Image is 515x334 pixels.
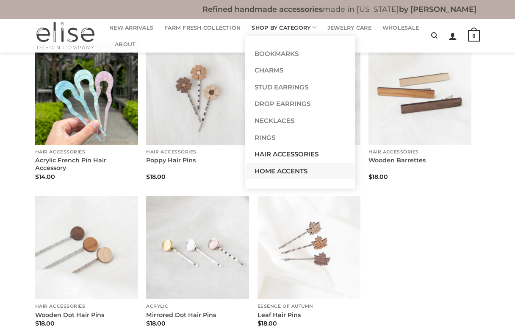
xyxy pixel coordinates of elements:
[252,19,316,36] a: Shop By Category
[146,150,249,155] p: Hair Accessories
[35,173,55,181] bdi: 14.00
[35,150,138,155] p: Hair Accessories
[35,304,138,309] p: Hair Accessories
[115,36,136,53] a: About
[146,311,216,319] a: Mirrored Dot Hair Pins
[246,112,354,129] a: Necklaces
[246,62,354,79] a: Charms
[257,196,360,299] a: Leaf Hair Pins
[431,28,437,44] a: Search
[146,320,166,327] bdi: 18.00
[35,320,39,327] span: $
[246,95,354,112] a: Drop Earrings
[146,304,249,309] p: Acrylic
[257,320,261,327] span: $
[246,45,354,62] a: Bookmarks
[327,19,371,36] a: Jewelry Care
[246,79,354,96] a: Stud Earrings
[35,311,104,319] a: Wooden Dot Hair Pins
[368,150,471,155] p: Hair Accessories
[368,42,471,145] a: Wooden Barrettes
[35,320,55,327] bdi: 18.00
[468,30,480,42] strong: 0
[246,163,354,180] a: Home Accents
[146,196,249,299] a: Mirrored Dot Hair Pins
[382,19,419,36] a: Wholesale
[368,173,372,181] span: $
[468,24,480,47] a: 0
[35,196,138,299] a: Wooden Dot Hair Pins
[35,173,39,181] span: $
[109,19,153,36] a: New Arrivals
[35,19,95,53] img: Elise Design Company
[146,42,249,145] a: Poppy Hair Pins
[164,19,241,36] a: Farm Fresh Collection
[399,5,476,14] b: by [PERSON_NAME]
[146,173,150,181] span: $
[257,311,301,319] a: Leaf Hair Pins
[368,156,426,164] a: Wooden Barrettes
[202,5,476,14] b: made in [US_STATE]
[146,156,196,164] a: Poppy Hair Pins
[35,42,138,145] a: Acrylic French Pin Hair Accessory
[257,304,360,309] p: Essence of Autumn
[202,5,323,14] b: Refined handmade accessories
[257,320,277,327] bdi: 18.00
[146,320,150,327] span: $
[35,156,138,172] a: Acrylic French Pin Hair Accessory
[246,129,354,146] a: Rings
[146,173,166,181] bdi: 18.00
[368,173,388,181] bdi: 18.00
[246,146,354,163] a: Hair Accessories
